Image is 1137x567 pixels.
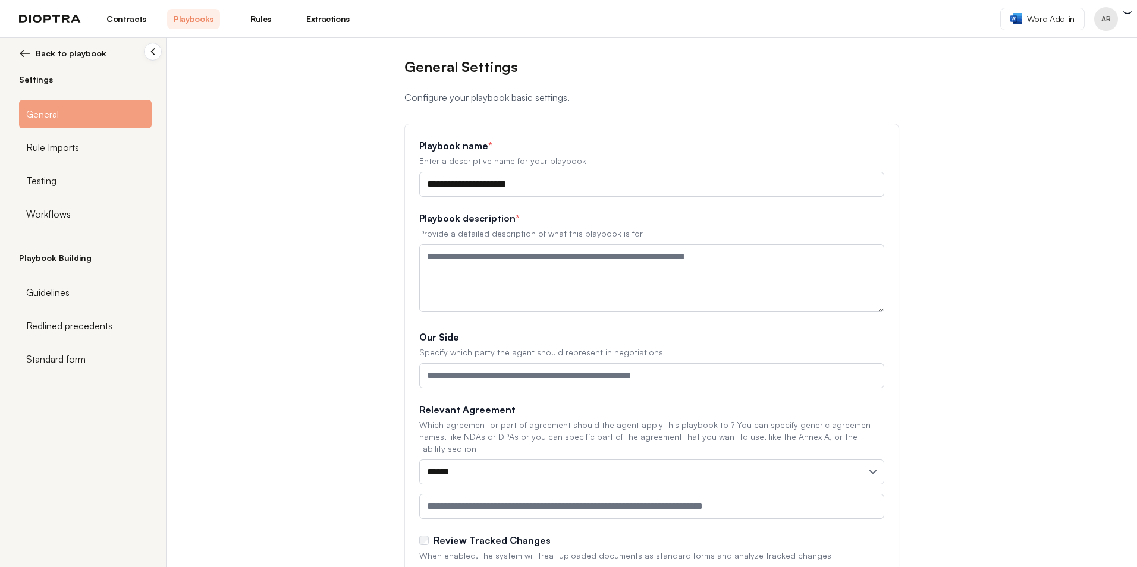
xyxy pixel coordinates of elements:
[419,211,884,225] label: Playbook description
[404,57,899,76] h1: General Settings
[167,9,220,29] a: Playbooks
[26,140,79,155] span: Rule Imports
[234,9,287,29] a: Rules
[419,330,884,344] label: Our Side
[434,533,551,547] label: Review Tracked Changes
[419,346,884,358] p: Specify which party the agent should represent in negotiations
[19,74,152,86] h2: Settings
[36,48,106,59] span: Back to playbook
[144,43,162,61] button: Collapse sidebar
[26,352,86,366] span: Standard form
[26,285,70,300] span: Guidelines
[19,252,152,264] h2: Playbook Building
[26,174,56,188] span: Testing
[19,48,31,59] img: left arrow
[301,9,354,29] a: Extractions
[19,15,81,23] img: logo
[1010,13,1022,24] img: word
[404,90,899,105] p: Configure your playbook basic settings.
[419,402,884,417] label: Relevant Agreement
[100,9,153,29] a: Contracts
[26,107,59,121] span: General
[419,155,884,167] p: Enter a descriptive name for your playbook
[26,319,112,333] span: Redlined precedents
[1027,13,1075,25] span: Word Add-in
[1094,7,1118,31] button: Profile menu
[19,48,152,59] button: Back to playbook
[419,228,884,240] p: Provide a detailed description of what this playbook is for
[419,550,884,562] p: When enabled, the system will treat uploaded documents as standard forms and analyze tracked changes
[419,138,884,153] label: Playbook name
[419,419,884,455] p: Which agreement or part of agreement should the agent apply this playbook to ? You can specify ge...
[26,207,71,221] span: Workflows
[1000,8,1085,30] a: Word Add-in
